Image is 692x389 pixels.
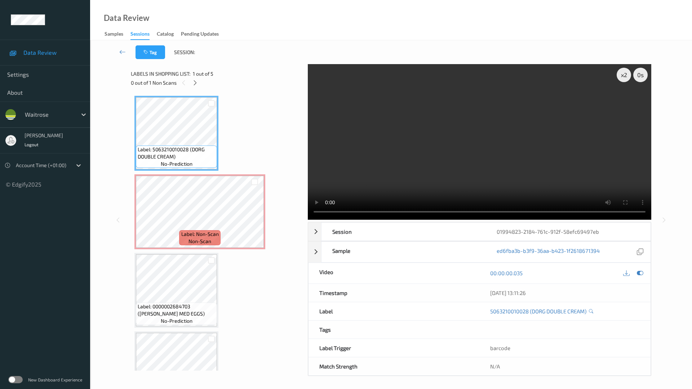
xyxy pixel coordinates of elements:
div: Sample [321,242,486,262]
a: Samples [105,29,130,39]
span: Label: 5063210010028 (DORG DOUBLE CREAM) [138,146,215,160]
div: Data Review [104,14,149,22]
div: Timestamp [309,284,480,302]
a: Catalog [157,29,181,39]
div: Label [309,302,480,320]
span: Label: 0000002684703 ([PERSON_NAME] MED EGGS) [138,303,215,317]
div: Sessions [130,30,150,40]
a: 5063210010028 (DORG DOUBLE CREAM) [490,308,586,315]
div: Samples [105,30,123,39]
span: Label: Non-Scan [181,231,219,238]
span: Session: [174,49,195,56]
div: Label Trigger [309,339,480,357]
div: barcode [479,339,651,357]
span: non-scan [188,238,211,245]
div: Session01994823-2184-761c-912f-58efc69497eb [308,222,651,241]
div: Tags [309,321,480,339]
a: 00:00:00.035 [490,269,523,277]
div: Session [321,223,486,241]
button: Tag [136,45,165,59]
div: Catalog [157,30,174,39]
span: Labels in shopping list: [131,70,190,77]
a: ed6fba3b-b3f9-36aa-b423-1f2618671394 [497,247,600,257]
div: N/A [479,357,651,375]
div: Video [309,263,480,283]
span: no-prediction [161,317,192,325]
a: Pending Updates [181,29,226,39]
div: [DATE] 13:11:26 [490,289,640,296]
div: 0 out of 1 Non Scans [131,78,303,87]
a: Sessions [130,29,157,40]
div: Sampleed6fba3b-b3f9-36aa-b423-1f2618671394 [308,241,651,263]
div: 0 s [633,68,648,82]
div: Match Strength [309,357,480,375]
div: Pending Updates [181,30,219,39]
div: x 2 [617,68,631,82]
span: no-prediction [161,160,192,167]
span: 1 out of 5 [193,70,213,77]
div: 01994823-2184-761c-912f-58efc69497eb [486,223,651,241]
